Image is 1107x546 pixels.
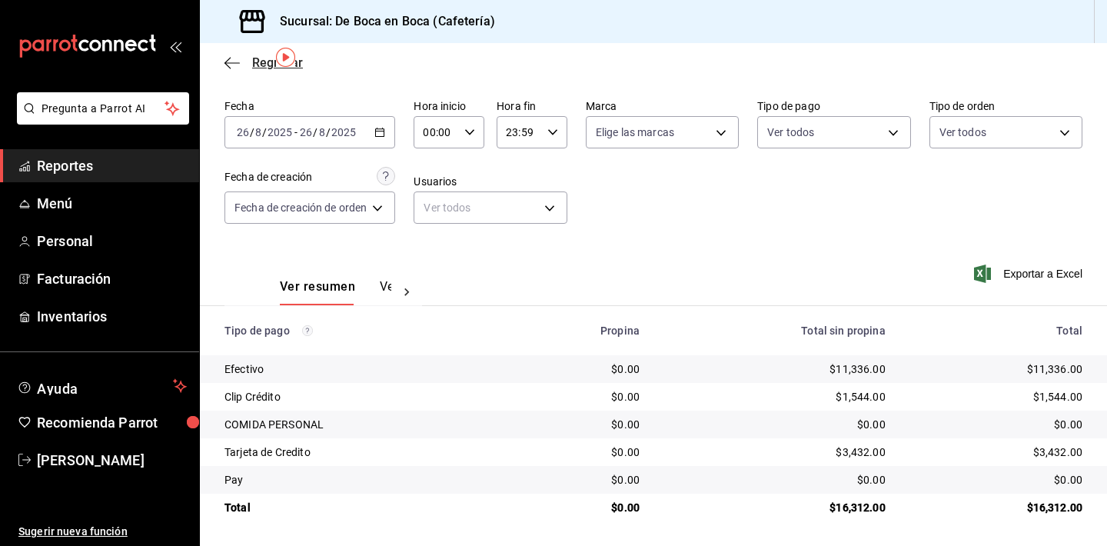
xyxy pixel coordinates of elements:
div: $0.00 [664,472,886,488]
span: Ver todos [767,125,814,140]
div: $0.00 [910,417,1082,432]
span: [PERSON_NAME] [37,450,187,471]
span: Ver todos [939,125,986,140]
div: $1,544.00 [910,389,1082,405]
div: $0.00 [520,444,640,460]
span: Elige las marcas [596,125,674,140]
input: -- [254,126,262,138]
span: Menú [37,193,187,214]
div: $16,312.00 [664,500,886,515]
div: $3,432.00 [910,444,1082,460]
div: Clip Crédito [224,389,495,405]
input: -- [318,126,326,138]
img: Tooltip marker [276,48,295,67]
div: $1,544.00 [664,389,886,405]
label: Marca [586,101,739,112]
button: open_drawer_menu [169,40,181,52]
div: Fecha de creación [224,169,312,185]
span: Reportes [37,155,187,176]
h3: Sucursal: De Boca en Boca (Cafetería) [268,12,495,31]
div: Total [224,500,495,515]
div: navigation tabs [280,279,391,305]
div: Efectivo [224,361,495,377]
label: Usuarios [414,176,567,187]
div: $11,336.00 [664,361,886,377]
div: $0.00 [520,472,640,488]
input: ---- [267,126,293,138]
div: Tipo de pago [224,325,495,337]
div: Propina [520,325,640,337]
input: -- [299,126,313,138]
div: $16,312.00 [910,500,1082,515]
label: Tipo de orden [929,101,1082,112]
div: Total sin propina [664,325,886,337]
span: Personal [37,231,187,251]
span: Facturación [37,268,187,289]
label: Fecha [224,101,395,112]
label: Hora inicio [414,101,484,112]
span: Regresar [252,55,303,70]
span: Fecha de creación de orden [234,200,367,215]
span: Recomienda Parrot [37,412,187,433]
div: $0.00 [520,500,640,515]
div: $0.00 [520,389,640,405]
svg: Los pagos realizados con Pay y otras terminales son montos brutos. [302,325,313,336]
div: Ver todos [414,191,567,224]
div: $0.00 [910,472,1082,488]
div: $3,432.00 [664,444,886,460]
div: $0.00 [520,417,640,432]
span: Sugerir nueva función [18,524,187,540]
div: COMIDA PERSONAL [224,417,495,432]
button: Ver resumen [280,279,355,305]
span: / [326,126,331,138]
span: Inventarios [37,306,187,327]
input: ---- [331,126,357,138]
button: Regresar [224,55,303,70]
div: Tarjeta de Credito [224,444,495,460]
div: $0.00 [520,361,640,377]
a: Pregunta a Parrot AI [11,112,189,128]
span: Ayuda [37,377,167,395]
button: Pregunta a Parrot AI [17,92,189,125]
span: / [262,126,267,138]
input: -- [236,126,250,138]
button: Exportar a Excel [977,265,1082,283]
button: Ver pagos [380,279,437,305]
label: Tipo de pago [757,101,910,112]
div: $11,336.00 [910,361,1082,377]
span: Pregunta a Parrot AI [42,101,165,117]
span: - [294,126,298,138]
div: $0.00 [664,417,886,432]
div: Total [910,325,1082,337]
span: / [250,126,254,138]
div: Pay [224,472,495,488]
span: / [313,126,317,138]
label: Hora fin [497,101,567,112]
